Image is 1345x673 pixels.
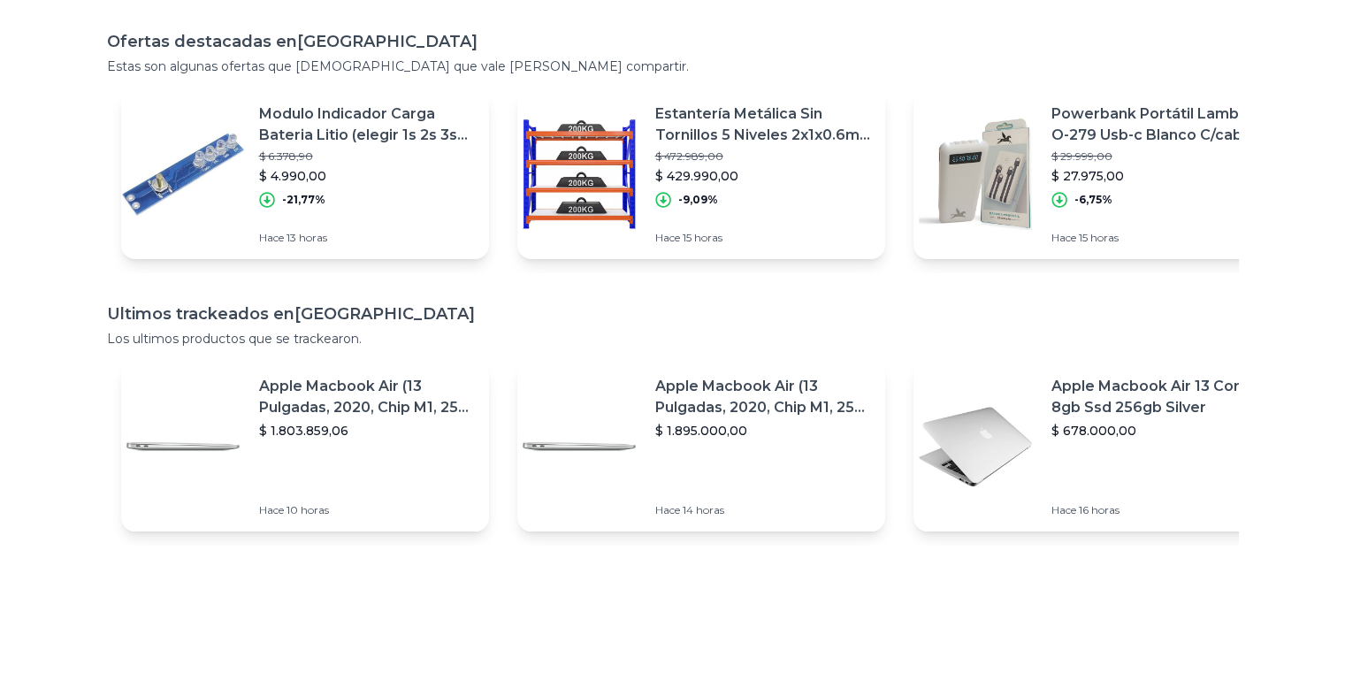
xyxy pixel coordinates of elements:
img: Featured image [121,385,245,509]
p: -9,09% [678,193,718,207]
p: $ 27.975,00 [1051,167,1267,185]
p: $ 1.803.859,06 [259,422,475,440]
p: Los ultimos productos que se trackearon. [107,330,1239,348]
img: Featured image [121,112,245,236]
a: Featured imageApple Macbook Air 13 Core I5 8gb Ssd 256gb Silver$ 678.000,00Hace 16 horas [913,362,1281,532]
p: Modulo Indicador Carga Bateria Litio (elegir 1s 2s 3s 4s) [259,103,475,146]
img: Featured image [517,385,641,509]
p: Powerbank Portátil Lambo O-279 Usb-c Blanco C/cable 20000mh [1051,103,1267,146]
p: $ 1.895.000,00 [655,422,871,440]
p: $ 429.990,00 [655,167,871,185]
p: $ 472.989,00 [655,149,871,164]
p: Apple Macbook Air (13 Pulgadas, 2020, Chip M1, 256 Gb De Ssd, 8 Gb De Ram) - Plata [259,376,475,418]
h1: Ultimos trackeados en [GEOGRAPHIC_DATA] [107,302,1239,326]
a: Featured imageApple Macbook Air (13 Pulgadas, 2020, Chip M1, 256 Gb De Ssd, 8 Gb De Ram) - Plata$... [517,362,885,532]
p: Hace 14 horas [655,503,871,517]
a: Featured imageApple Macbook Air (13 Pulgadas, 2020, Chip M1, 256 Gb De Ssd, 8 Gb De Ram) - Plata$... [121,362,489,532]
p: $ 6.378,90 [259,149,475,164]
img: Featured image [517,112,641,236]
p: Hace 16 horas [1051,503,1267,517]
p: $ 678.000,00 [1051,422,1267,440]
img: Featured image [913,112,1037,236]
p: -6,75% [1074,193,1112,207]
p: Hace 10 horas [259,503,475,517]
h1: Ofertas destacadas en [GEOGRAPHIC_DATA] [107,29,1239,54]
p: Apple Macbook Air (13 Pulgadas, 2020, Chip M1, 256 Gb De Ssd, 8 Gb De Ram) - Plata [655,376,871,418]
a: Featured imageEstantería Metálica Sin Tornillos 5 Niveles 2x1x0.6m 1000kg$ 472.989,00$ 429.990,00... [517,89,885,259]
a: Featured imagePowerbank Portátil Lambo O-279 Usb-c Blanco C/cable 20000mh$ 29.999,00$ 27.975,00-6... [913,89,1281,259]
p: Hace 13 horas [259,231,475,245]
p: -21,77% [282,193,325,207]
p: $ 4.990,00 [259,167,475,185]
img: Featured image [913,385,1037,509]
p: Hace 15 horas [1051,231,1267,245]
a: Featured imageModulo Indicador Carga Bateria Litio (elegir 1s 2s 3s 4s)$ 6.378,90$ 4.990,00-21,77... [121,89,489,259]
p: Estantería Metálica Sin Tornillos 5 Niveles 2x1x0.6m 1000kg [655,103,871,146]
p: Apple Macbook Air 13 Core I5 8gb Ssd 256gb Silver [1051,376,1267,418]
p: Estas son algunas ofertas que [DEMOGRAPHIC_DATA] que vale [PERSON_NAME] compartir. [107,57,1239,75]
p: $ 29.999,00 [1051,149,1267,164]
p: Hace 15 horas [655,231,871,245]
